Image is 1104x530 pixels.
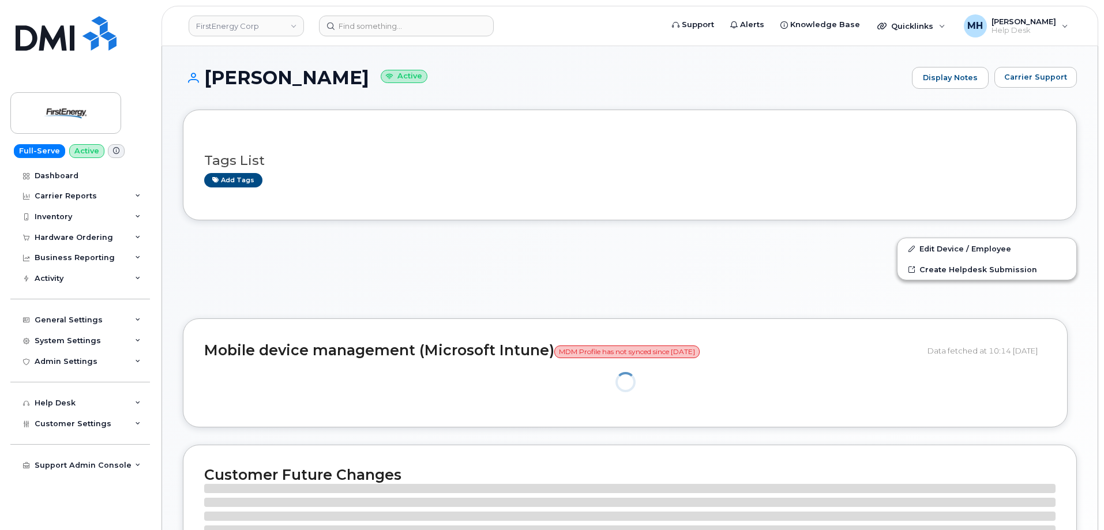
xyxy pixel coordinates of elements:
[204,153,1056,168] h3: Tags List
[381,70,427,83] small: Active
[898,238,1076,259] a: Edit Device / Employee
[1004,72,1067,82] span: Carrier Support
[554,345,700,358] span: MDM Profile has not synced since [DATE]
[927,340,1046,362] div: Data fetched at 10:14 [DATE]
[898,259,1076,280] a: Create Helpdesk Submission
[912,67,989,89] a: Display Notes
[994,67,1077,88] button: Carrier Support
[204,173,262,187] a: Add tags
[204,343,919,359] h2: Mobile device management (Microsoft Intune)
[183,67,906,88] h1: [PERSON_NAME]
[204,466,1056,483] h2: Customer Future Changes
